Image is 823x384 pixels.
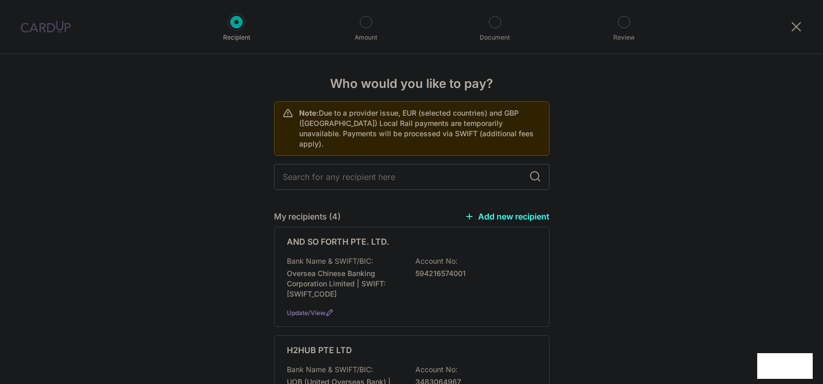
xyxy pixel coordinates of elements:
h4: Who would you like to pay? [274,75,550,93]
h5: My recipients (4) [274,210,341,223]
p: Document [457,32,533,43]
p: AND SO FORTH PTE. LTD. [287,235,389,248]
iframe: Opens a widget where you can find more information [757,353,813,379]
p: 594216574001 [415,268,531,279]
p: Due to a provider issue, EUR (selected countries) and GBP ([GEOGRAPHIC_DATA]) Local Rail payments... [299,108,541,149]
a: Add new recipient [465,211,550,222]
p: Amount [328,32,404,43]
img: CardUp [21,21,71,33]
p: Account No: [415,364,458,375]
p: Review [586,32,662,43]
p: Recipient [198,32,275,43]
p: Account No: [415,256,458,266]
p: Oversea Chinese Banking Corporation Limited | SWIFT: [SWIFT_CODE] [287,268,402,299]
strong: Note: [299,108,319,117]
a: Update/View [287,309,325,317]
p: Bank Name & SWIFT/BIC: [287,256,373,266]
input: Search for any recipient here [274,164,550,190]
p: Bank Name & SWIFT/BIC: [287,364,373,375]
p: H2HUB PTE LTD [287,344,352,356]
